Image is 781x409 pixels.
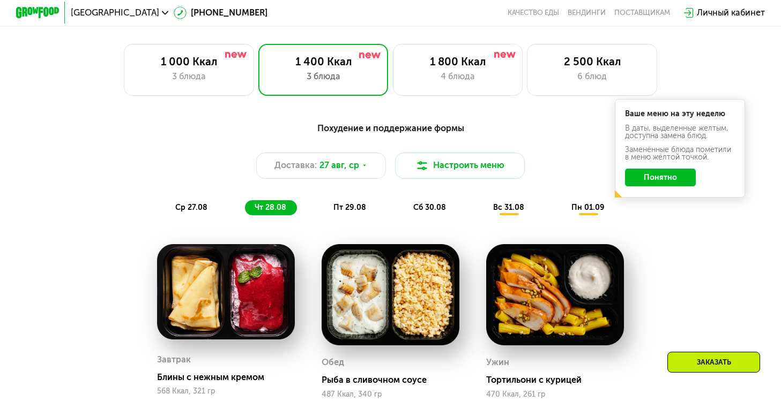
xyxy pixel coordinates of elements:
[322,354,344,370] div: Обед
[614,9,670,17] div: поставщикам
[157,352,191,368] div: Завтрак
[486,390,623,399] div: 470 Ккал, 261 гр
[135,70,242,83] div: 3 блюда
[667,352,760,373] div: Заказать
[395,153,525,179] button: Настроить меню
[174,6,267,19] a: [PHONE_NUMBER]
[625,125,735,140] div: В даты, выделенные желтым, доступна замена блюд.
[625,146,735,161] div: Заменённые блюда пометили в меню жёлтой точкой.
[571,203,605,212] span: пн 01.09
[697,6,765,19] div: Личный кабинет
[135,55,242,68] div: 1 000 Ккал
[333,203,366,212] span: пт 29.08
[270,70,377,83] div: 3 блюда
[322,375,468,385] div: Рыба в сливочном соусе
[486,375,633,385] div: Тортильони с курицей
[322,390,459,399] div: 487 Ккал, 340 гр
[157,372,303,383] div: Блины с нежным кремом
[175,203,207,212] span: ср 27.08
[70,122,712,135] div: Похудение и поддержание формы
[486,354,509,370] div: Ужин
[404,70,511,83] div: 4 блюда
[71,9,159,17] span: [GEOGRAPHIC_DATA]
[539,70,646,83] div: 6 блюд
[404,55,511,68] div: 1 800 Ккал
[568,9,606,17] a: Вендинги
[157,387,294,396] div: 568 Ккал, 321 гр
[413,203,446,212] span: сб 30.08
[508,9,559,17] a: Качество еды
[270,55,377,68] div: 1 400 Ккал
[625,169,696,186] button: Понятно
[274,159,317,172] span: Доставка:
[255,203,286,212] span: чт 28.08
[319,159,359,172] span: 27 авг, ср
[539,55,646,68] div: 2 500 Ккал
[625,110,735,118] div: Ваше меню на эту неделю
[493,203,524,212] span: вс 31.08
